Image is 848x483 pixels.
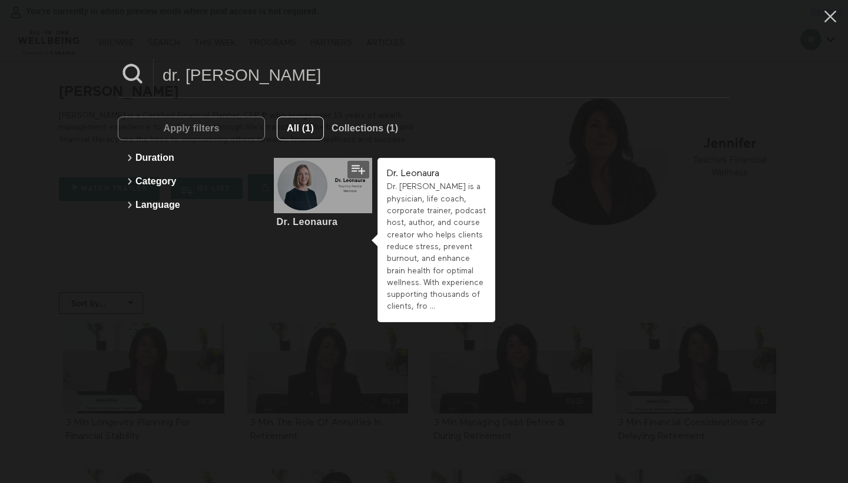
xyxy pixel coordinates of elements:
strong: Dr. Leonaura [387,169,439,178]
input: Search [154,59,730,91]
button: Collections (1) [324,117,406,140]
span: All (1) [287,123,314,133]
button: Duration [124,146,259,170]
div: Dr. Leonaura [276,216,337,227]
button: Language [124,193,259,217]
button: Category [124,170,259,193]
button: All (1) [277,117,324,140]
span: Collections (1) [332,123,398,133]
a: Dr. LeonauraDr. Leonaura [274,158,372,229]
button: Add to my list [347,161,369,178]
div: Dr. [PERSON_NAME] is a physician, life coach, corporate trainer, podcast host, author, and course... [387,181,486,312]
